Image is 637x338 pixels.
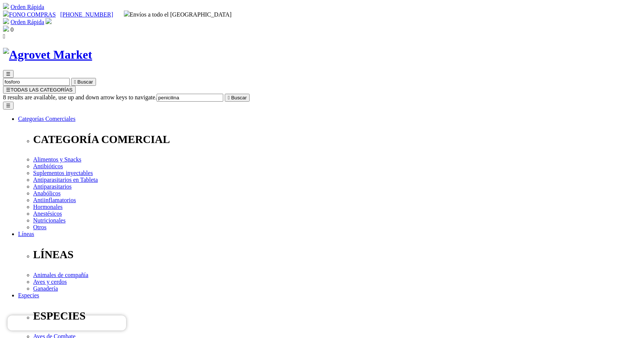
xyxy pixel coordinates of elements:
input: Buscar [3,78,70,86]
button:  Buscar [225,94,250,102]
span: ☰ [6,87,11,93]
img: shopping-cart.svg [3,3,9,9]
img: shopping-cart.svg [3,18,9,24]
i:  [74,79,76,85]
a: Especies [18,292,39,298]
a: Anabólicos [33,190,61,196]
img: delivery-truck.svg [124,11,130,17]
button: ☰TODAS LAS CATEGORÍAS [3,86,76,94]
i:  [228,95,230,100]
a: Acceda a su cuenta de cliente [46,19,52,25]
a: Antibióticos [33,163,63,169]
span: Envíos a todo el [GEOGRAPHIC_DATA] [124,11,232,18]
span: ☰ [6,71,11,77]
p: ESPECIES [33,310,634,322]
a: Ganadería [33,285,58,292]
img: Agrovet Market [3,48,92,62]
span: 0 [11,26,14,33]
a: Antiinflamatorios [33,197,76,203]
i:  [3,33,5,40]
a: Anestésicos [33,210,62,217]
input: Buscar [157,94,223,102]
img: user.svg [46,18,52,24]
a: Aves y cerdos [33,279,67,285]
a: [PHONE_NUMBER] [60,11,113,18]
a: Orden Rápida [11,4,44,10]
button:  Buscar [71,78,96,86]
iframe: Brevo live chat [8,315,126,330]
span: Buscar [78,79,93,85]
span: 8 results are available, use up and down arrow keys to navigate. [3,94,157,100]
a: Líneas [18,231,34,237]
a: FONO COMPRAS [3,11,56,18]
button: ☰ [3,70,14,78]
img: shopping-bag.svg [3,26,9,32]
a: Antiparasitarios [33,183,72,190]
a: Suplementos inyectables [33,170,93,176]
a: Nutricionales [33,217,66,224]
a: Antiparasitarios en Tableta [33,177,98,183]
img: phone.svg [3,11,9,17]
button: ☰ [3,102,14,110]
a: Otros [33,224,47,230]
span: Buscar [231,95,247,100]
p: LÍNEAS [33,248,634,261]
a: Orden Rápida [11,19,44,25]
a: Animales de compañía [33,272,88,278]
a: Categorías Comerciales [18,116,75,122]
a: Hormonales [33,204,62,210]
a: Alimentos y Snacks [33,156,81,163]
p: CATEGORÍA COMERCIAL [33,133,634,146]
